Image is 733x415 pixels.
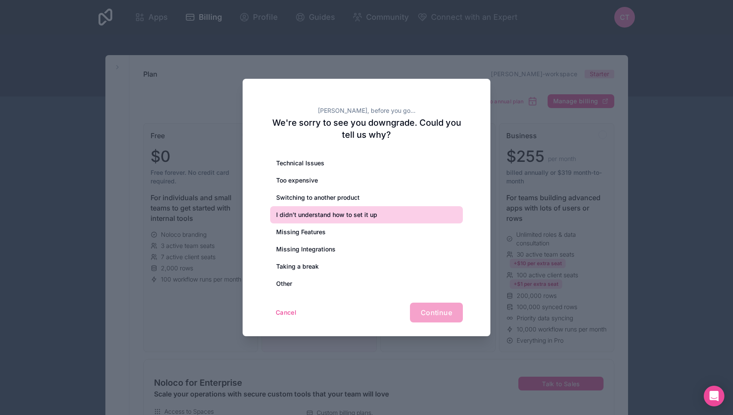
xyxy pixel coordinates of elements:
div: Taking a break [270,258,463,275]
div: Open Intercom Messenger [704,386,724,406]
div: Other [270,275,463,292]
h2: [PERSON_NAME], before you go... [270,106,463,115]
div: Switching to another product [270,189,463,206]
div: I didn’t understand how to set it up [270,206,463,223]
h2: We're sorry to see you downgrade. Could you tell us why? [270,117,463,141]
button: Cancel [270,306,302,319]
div: Technical Issues [270,155,463,172]
div: Missing Integrations [270,241,463,258]
div: Missing Features [270,223,463,241]
div: Too expensive [270,172,463,189]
